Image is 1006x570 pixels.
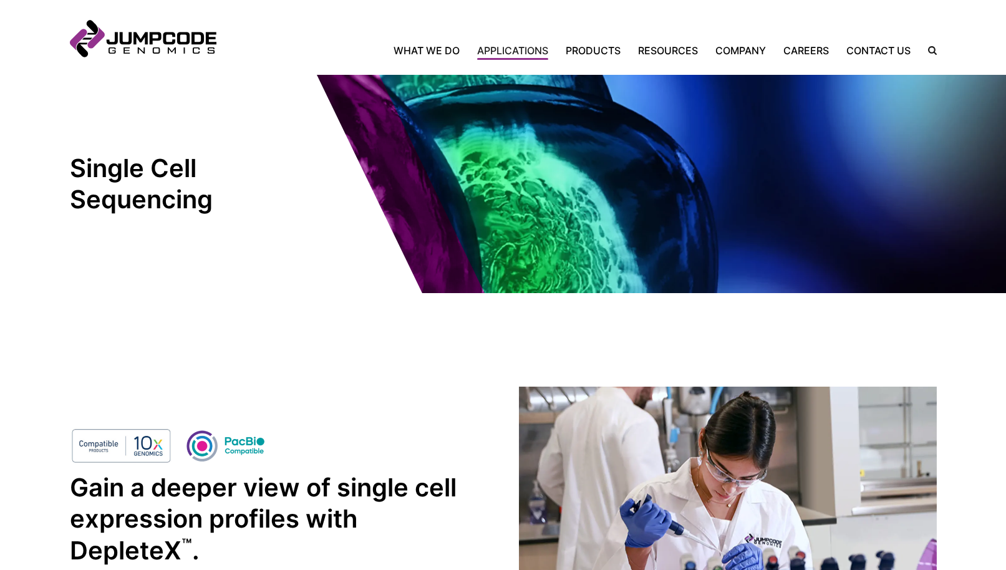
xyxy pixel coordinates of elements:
[919,46,937,55] label: Search the site.
[557,43,629,58] a: Products
[70,472,488,566] h2: Gain a deeper view of single cell expression profiles with DepleteX .
[394,43,468,58] a: What We Do
[707,43,775,58] a: Company
[838,43,919,58] a: Contact Us
[216,43,919,58] nav: Primary Navigation
[629,43,707,58] a: Resources
[775,43,838,58] a: Careers
[468,43,557,58] a: Applications
[70,153,294,215] h1: Single Cell Sequencing
[181,534,192,554] sup: ™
